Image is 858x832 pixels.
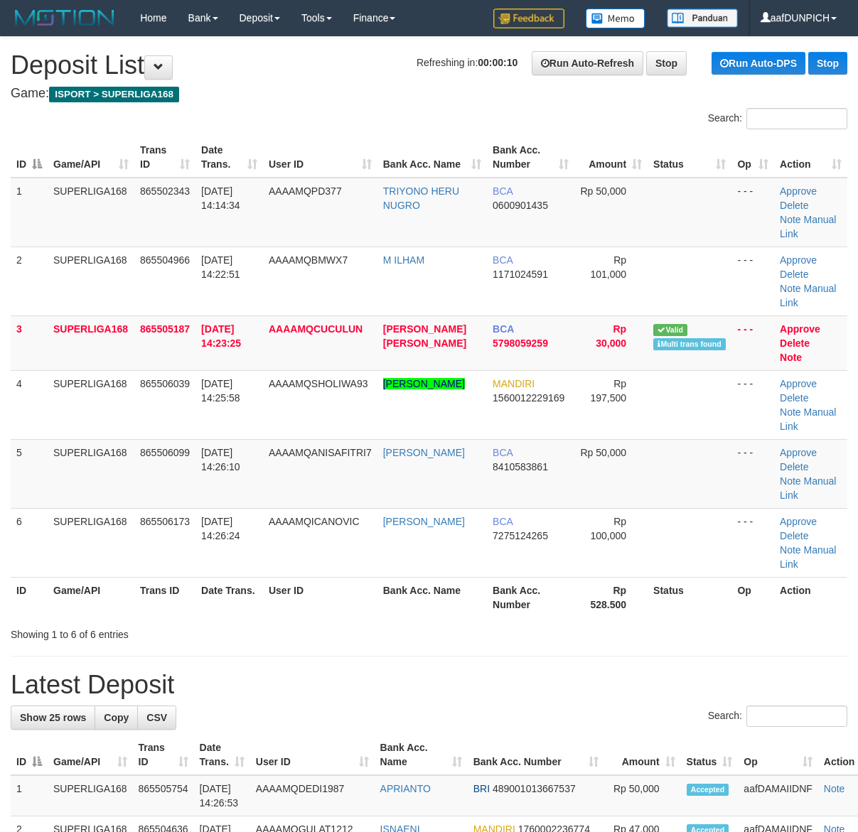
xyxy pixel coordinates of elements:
[468,735,604,775] th: Bank Acc. Number: activate to sort column ascending
[201,378,240,404] span: [DATE] 14:25:58
[648,137,731,178] th: Status: activate to sort column ascending
[201,323,241,349] span: [DATE] 14:23:25
[780,214,801,225] a: Note
[194,735,250,775] th: Date Trans.: activate to sort column ascending
[780,337,810,349] a: Delete
[780,544,801,556] a: Note
[653,338,726,350] span: Multiple matching transaction found in bank
[11,508,48,577] td: 6
[746,108,847,129] input: Search:
[604,775,681,816] td: Rp 50,000
[269,378,368,389] span: AAAAMQSHOLIWA93
[493,323,514,335] span: BCA
[780,269,808,280] a: Delete
[48,775,133,816] td: SUPERLIGA168
[774,577,847,617] th: Action
[11,178,48,247] td: 1
[708,706,847,727] label: Search:
[780,530,808,541] a: Delete
[269,516,360,527] span: AAAAMQICANOVIC
[250,735,375,775] th: User ID: activate to sort column ascending
[11,247,48,315] td: 2
[708,108,847,129] label: Search:
[493,254,513,266] span: BCA
[648,577,731,617] th: Status
[493,185,513,197] span: BCA
[383,447,465,458] a: [PERSON_NAME]
[473,783,490,794] span: BRI
[780,447,817,458] a: Approve
[417,57,518,68] span: Refreshing in:
[11,735,48,775] th: ID: activate to sort column descending
[95,706,138,730] a: Copy
[383,378,465,389] a: [PERSON_NAME]
[250,775,375,816] td: AAAAMQDEDI1987
[731,247,774,315] td: - - -
[11,577,48,617] th: ID
[194,775,250,816] td: [DATE] 14:26:53
[201,185,240,211] span: [DATE] 14:14:34
[574,137,648,178] th: Amount: activate to sort column ascending
[604,735,681,775] th: Amount: activate to sort column ascending
[687,784,729,796] span: Accepted
[140,447,190,458] span: 865506099
[493,378,535,389] span: MANDIRI
[586,9,645,28] img: Button%20Memo.svg
[780,378,817,389] a: Approve
[383,185,459,211] a: TRIYONO HERU NUGRO
[667,9,738,28] img: panduan.png
[263,137,377,178] th: User ID: activate to sort column ascending
[134,137,195,178] th: Trans ID: activate to sort column ascending
[140,254,190,266] span: 865504966
[712,52,805,75] a: Run Auto-DPS
[478,57,518,68] strong: 00:00:10
[48,577,134,617] th: Game/API
[377,577,487,617] th: Bank Acc. Name
[269,323,363,335] span: AAAAMQCUCULUN
[653,324,687,336] span: Valid transaction
[731,577,774,617] th: Op
[201,254,240,280] span: [DATE] 14:22:51
[824,783,845,794] a: Note
[201,447,240,472] span: [DATE] 14:26:10
[20,712,86,723] span: Show 25 rows
[596,323,626,349] span: Rp 30,000
[780,283,801,294] a: Note
[738,735,817,775] th: Op: activate to sort column ascending
[646,51,687,75] a: Stop
[11,7,119,28] img: MOTION_logo.png
[780,475,836,501] a: Manual Link
[746,706,847,727] input: Search:
[383,254,424,266] a: M ILHAM
[48,735,133,775] th: Game/API: activate to sort column ascending
[493,200,548,211] span: Copy 0600901435 to clipboard
[377,137,487,178] th: Bank Acc. Name: activate to sort column ascending
[133,735,194,775] th: Trans ID: activate to sort column ascending
[11,706,95,730] a: Show 25 rows
[780,406,836,432] a: Manual Link
[780,283,836,308] a: Manual Link
[780,544,836,570] a: Manual Link
[383,323,466,349] a: [PERSON_NAME] [PERSON_NAME]
[731,137,774,178] th: Op: activate to sort column ascending
[493,392,564,404] span: Copy 1560012229169 to clipboard
[574,577,648,617] th: Rp 528.500
[731,439,774,508] td: - - -
[201,516,240,541] span: [DATE] 14:26:24
[780,323,820,335] a: Approve
[104,712,129,723] span: Copy
[590,254,626,280] span: Rp 101,000
[780,254,817,266] a: Approve
[580,185,626,197] span: Rp 50,000
[380,783,431,794] a: APRIANTO
[269,185,342,197] span: AAAAMQPD377
[493,516,513,527] span: BCA
[774,137,847,178] th: Action: activate to sort column ascending
[780,185,817,197] a: Approve
[140,378,190,389] span: 865506039
[731,315,774,370] td: - - -
[493,447,513,458] span: BCA
[493,9,564,28] img: Feedback.jpg
[146,712,167,723] span: CSV
[780,392,808,404] a: Delete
